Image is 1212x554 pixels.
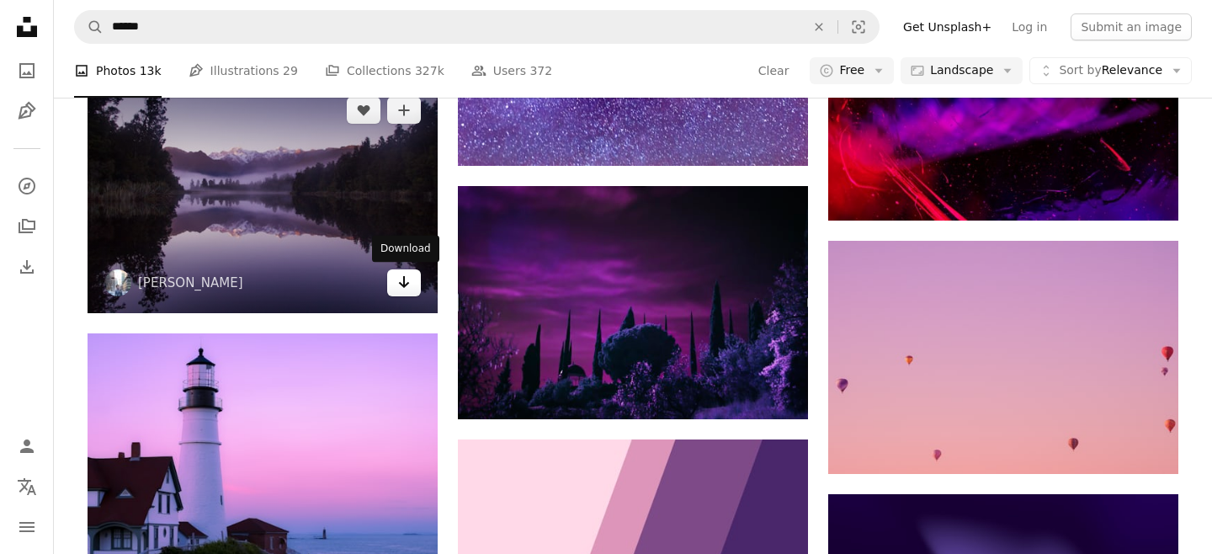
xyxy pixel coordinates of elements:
[372,236,439,263] div: Download
[88,189,438,204] a: photo of lake near trees
[1059,62,1162,79] span: Relevance
[138,274,243,291] a: [PERSON_NAME]
[104,269,131,296] img: Go to Jingwei Ke's profile
[1071,13,1192,40] button: Submit an image
[10,54,44,88] a: Photos
[800,11,837,43] button: Clear
[828,96,1178,111] a: a purple and red background with a black background
[1029,57,1192,84] button: Sort byRelevance
[189,44,298,98] a: Illustrations 29
[10,210,44,243] a: Collections
[757,57,790,84] button: Clear
[810,57,894,84] button: Free
[10,429,44,463] a: Log in / Sign up
[838,11,879,43] button: Visual search
[88,442,438,457] a: in distant white lighthouse
[828,349,1178,365] a: a group of hot air balloons flying in the sky
[893,13,1002,40] a: Get Unsplash+
[930,62,993,79] span: Landscape
[387,97,421,124] button: Add to Collection
[1059,63,1101,77] span: Sort by
[10,94,44,128] a: Illustrations
[347,97,380,124] button: Like
[10,250,44,284] a: Download History
[10,510,44,544] button: Menu
[529,61,552,80] span: 372
[415,61,444,80] span: 327k
[75,11,104,43] button: Search Unsplash
[387,269,421,296] a: Download
[458,186,808,419] img: black leafed tree near gazebo
[325,44,444,98] a: Collections 327k
[839,62,864,79] span: Free
[10,470,44,503] button: Language
[88,80,438,313] img: photo of lake near trees
[828,241,1178,474] img: a group of hot air balloons flying in the sky
[10,169,44,203] a: Explore
[1002,13,1057,40] a: Log in
[283,61,298,80] span: 29
[458,295,808,310] a: black leafed tree near gazebo
[10,10,44,47] a: Home — Unsplash
[901,57,1023,84] button: Landscape
[74,10,880,44] form: Find visuals sitewide
[471,44,552,98] a: Users 372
